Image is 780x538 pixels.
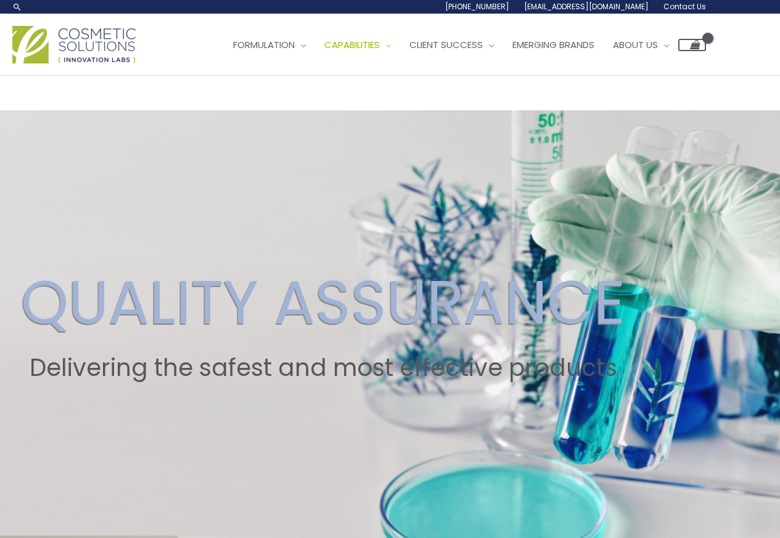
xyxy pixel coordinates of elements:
[512,38,594,51] span: Emerging Brands
[409,38,483,51] span: Client Success
[613,38,658,51] span: About Us
[604,26,678,63] a: About Us
[524,1,649,12] span: [EMAIL_ADDRESS][DOMAIN_NAME]
[12,26,136,63] img: Cosmetic Solutions Logo
[663,1,706,12] span: Contact Us
[678,39,706,51] a: View Shopping Cart, empty
[315,26,400,63] a: Capabilities
[400,26,503,63] a: Client Success
[224,26,315,63] a: Formulation
[445,1,509,12] span: [PHONE_NUMBER]
[12,2,22,12] a: Search icon link
[215,26,706,63] nav: Site Navigation
[324,38,380,51] span: Capabilities
[21,354,625,382] h2: Delivering the safest and most effective products
[503,26,604,63] a: Emerging Brands
[21,266,625,339] h2: QUALITY ASSURANCE
[233,38,295,51] span: Formulation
